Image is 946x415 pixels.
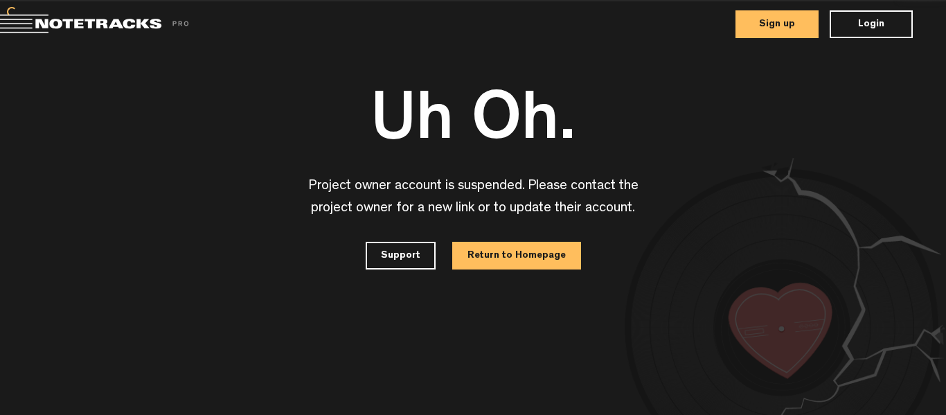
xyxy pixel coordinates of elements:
[237,76,710,175] div: Uh Oh.
[452,242,581,270] button: Return to Homepage
[830,10,913,38] button: Login
[307,175,639,220] div: Project owner account is suspended. Please contact the project owner for a new link or to update ...
[366,242,436,270] button: Support
[735,10,819,38] button: Sign up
